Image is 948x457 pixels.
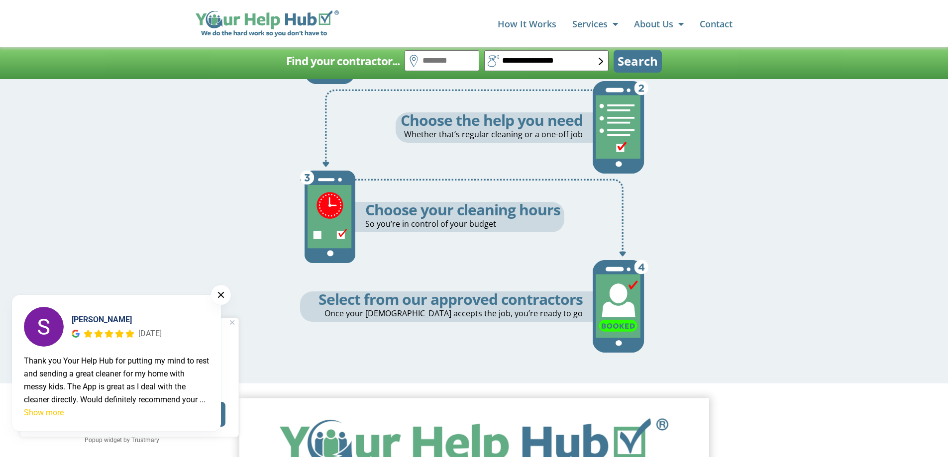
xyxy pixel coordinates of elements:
[614,50,662,73] button: Search
[24,307,64,347] img: Sophie Harrison
[365,217,564,230] p: So you’re in control of your budget
[634,14,684,34] a: About Us
[300,307,583,320] p: Once your [DEMOGRAPHIC_DATA] accepts the job, you’re ready to go
[72,314,162,326] div: [PERSON_NAME]
[572,14,618,34] a: Services
[498,14,556,34] a: How It Works
[72,330,80,338] div: Google
[300,155,356,279] img: Airbnb Cleaning Newquay - How It Works Step 3
[24,408,64,417] a: Show more
[593,244,648,368] img: Airbnb Cleaning Newquay - How It Works Step 4
[349,14,732,34] nav: Menu
[72,330,80,338] img: Google Reviews
[138,327,162,340] div: [DATE]
[286,51,400,71] h2: Find your contractor...
[300,291,583,307] h5: Select from our approved contractors
[24,355,209,406] div: Thank you Your Help Hub for putting my mind to rest and sending a great cleaner for my home with ...
[396,112,583,128] h5: Choose the help you need
[593,65,648,189] img: Airbnb Cleaning Newquay - How It Works Step 2
[599,58,603,65] img: select-box-form.svg
[396,128,583,141] p: Whether that’s regular cleaning or a one-off job
[365,202,564,217] h5: Choose your cleaning hours
[700,14,733,34] a: Contact
[12,435,232,445] a: Popup widget by Trustmary
[196,10,339,37] img: Your Help Hub Wide Logo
